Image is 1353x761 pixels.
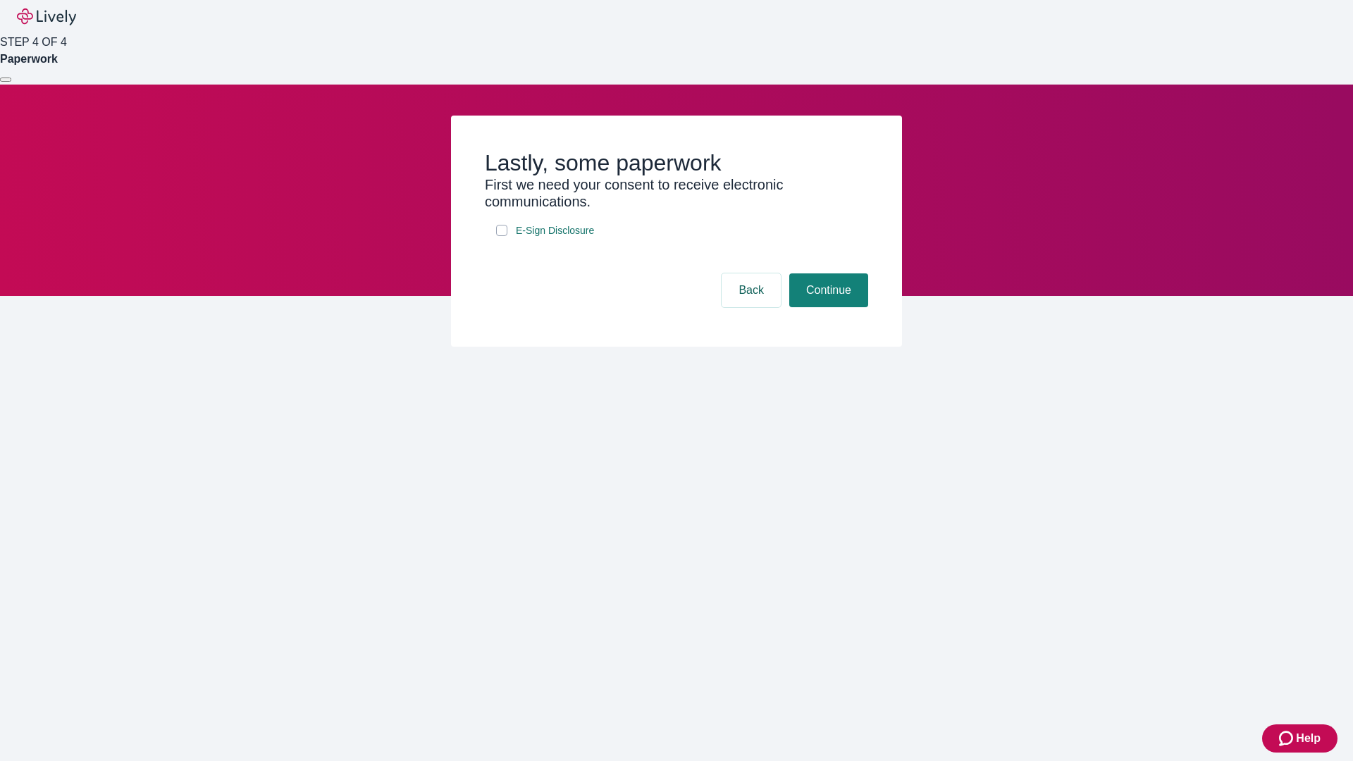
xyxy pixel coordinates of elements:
button: Back [722,273,781,307]
a: e-sign disclosure document [513,222,597,240]
h3: First we need your consent to receive electronic communications. [485,176,868,210]
span: E-Sign Disclosure [516,223,594,238]
svg: Zendesk support icon [1279,730,1296,747]
span: Help [1296,730,1321,747]
button: Zendesk support iconHelp [1262,724,1337,753]
button: Continue [789,273,868,307]
img: Lively [17,8,76,25]
h2: Lastly, some paperwork [485,149,868,176]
